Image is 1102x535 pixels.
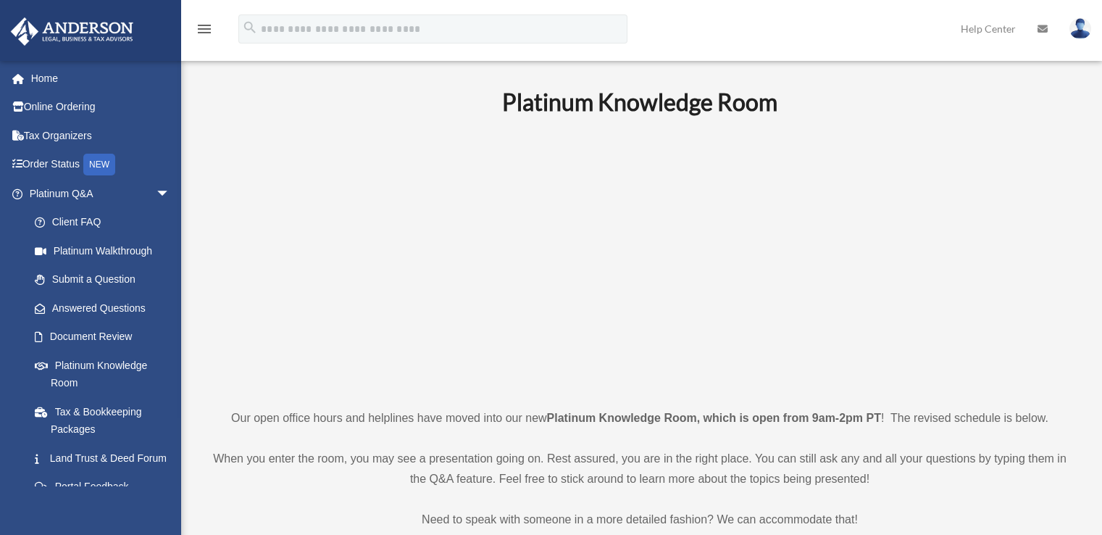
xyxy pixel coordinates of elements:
a: Submit a Question [20,265,192,294]
a: Platinum Knowledge Room [20,351,185,397]
i: search [242,20,258,36]
p: When you enter the room, you may see a presentation going on. Rest assured, you are in the right ... [206,449,1073,489]
strong: Platinum Knowledge Room, which is open from 9am-2pm PT [547,412,881,424]
a: Order StatusNEW [10,150,192,180]
a: Platinum Q&Aarrow_drop_down [10,179,192,208]
a: Land Trust & Deed Forum [20,444,192,473]
p: Need to speak with someone in a more detailed fashion? We can accommodate that! [206,510,1073,530]
a: Platinum Walkthrough [20,236,192,265]
span: arrow_drop_down [156,179,185,209]
i: menu [196,20,213,38]
a: Tax Organizers [10,121,192,150]
p: Our open office hours and helplines have moved into our new ! The revised schedule is below. [206,408,1073,428]
a: Portal Feedback [20,473,192,502]
a: Document Review [20,323,192,352]
b: Platinum Knowledge Room [502,88,777,116]
a: Answered Questions [20,294,192,323]
a: Online Ordering [10,93,192,122]
div: NEW [83,154,115,175]
a: Client FAQ [20,208,192,237]
a: menu [196,25,213,38]
img: User Pic [1069,18,1091,39]
a: Tax & Bookkeeping Packages [20,397,192,444]
a: Home [10,64,192,93]
iframe: 231110_Toby_KnowledgeRoom [422,136,857,381]
img: Anderson Advisors Platinum Portal [7,17,138,46]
